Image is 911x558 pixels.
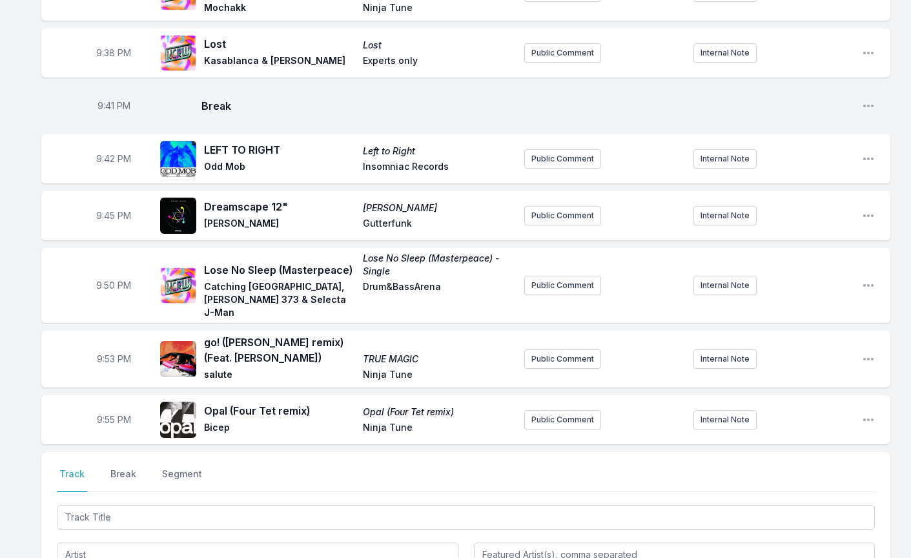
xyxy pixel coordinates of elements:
[363,54,514,70] span: Experts only
[204,199,355,214] span: Dreamscape 12"
[363,201,514,214] span: [PERSON_NAME]
[693,43,757,63] button: Internal Note
[204,142,355,158] span: LEFT TO RIGHT
[204,368,355,384] span: salute
[204,160,355,176] span: Odd Mob
[97,99,130,112] span: Timestamp
[96,279,131,292] span: Timestamp
[159,468,205,492] button: Segment
[204,335,355,366] span: go! ([PERSON_NAME] remix) (Feat. [PERSON_NAME])
[96,209,131,222] span: Timestamp
[204,1,355,17] span: Mochakk
[96,46,131,59] span: Timestamp
[363,1,514,17] span: Ninja Tune
[862,46,875,59] button: Open playlist item options
[204,36,355,52] span: Lost
[862,152,875,165] button: Open playlist item options
[862,353,875,366] button: Open playlist item options
[160,402,196,438] img: Opal (Four Tet remix)
[96,152,131,165] span: Timestamp
[363,39,514,52] span: Lost
[201,98,852,114] span: Break
[204,280,355,319] span: Catching [GEOGRAPHIC_DATA], [PERSON_NAME] 373 & Selecta J-Man
[363,252,514,278] span: Lose No Sleep (Masterpeace) - Single
[524,349,601,369] button: Public Comment
[363,368,514,384] span: Ninja Tune
[108,468,139,492] button: Break
[862,413,875,426] button: Open playlist item options
[160,35,196,71] img: Lost
[204,262,355,278] span: Lose No Sleep (Masterpeace)
[204,421,355,437] span: Bicep
[862,279,875,292] button: Open playlist item options
[160,341,196,377] img: TRUE MAGIC
[204,217,355,232] span: [PERSON_NAME]
[97,353,131,366] span: Timestamp
[97,413,131,426] span: Timestamp
[862,209,875,222] button: Open playlist item options
[524,276,601,295] button: Public Comment
[160,141,196,177] img: Left to Right
[363,421,514,437] span: Ninja Tune
[363,217,514,232] span: Gutterfunk
[160,267,196,304] img: Lose No Sleep (Masterpeace) - Single
[693,349,757,369] button: Internal Note
[363,145,514,158] span: Left to Right
[693,206,757,225] button: Internal Note
[862,99,875,112] button: Open playlist item options
[524,149,601,169] button: Public Comment
[524,206,601,225] button: Public Comment
[693,276,757,295] button: Internal Note
[524,43,601,63] button: Public Comment
[693,410,757,429] button: Internal Note
[363,406,514,418] span: Opal (Four Tet remix)
[204,54,355,70] span: Kasablanca & [PERSON_NAME]
[160,198,196,234] img: Fred Neutron
[363,353,514,366] span: TRUE MAGIC
[204,403,355,418] span: Opal (Four Tet remix)
[524,410,601,429] button: Public Comment
[57,505,875,530] input: Track Title
[57,468,87,492] button: Track
[693,149,757,169] button: Internal Note
[363,160,514,176] span: Insomniac Records
[363,280,514,319] span: Drum&BassArena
